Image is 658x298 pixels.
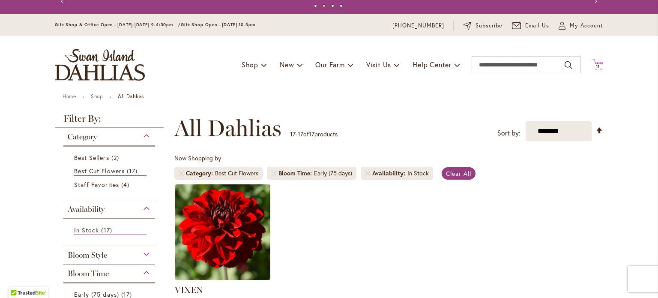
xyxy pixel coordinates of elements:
[525,21,550,30] span: Email Us
[392,21,444,30] a: [PHONE_NUMBER]
[74,181,119,189] span: Staff Favorites
[278,169,314,178] span: Bloom Time
[68,132,97,141] span: Category
[596,63,600,69] span: 11
[118,93,144,99] strong: All Dahlias
[372,169,407,178] span: Availability
[55,22,181,27] span: Gift Shop & Office Open - [DATE]-[DATE] 9-4:30pm /
[74,226,147,235] a: In Stock 17
[181,22,255,27] span: Gift Shop Open - [DATE] 10-3pm
[464,21,502,30] a: Subscribe
[340,4,343,7] button: 4 of 4
[127,166,140,175] span: 17
[121,180,132,189] span: 4
[74,180,147,189] a: Staff Favorites
[55,49,145,81] a: store logo
[242,60,258,69] span: Shop
[175,184,270,280] img: VIXEN
[74,153,147,162] a: Best Sellers
[68,250,107,260] span: Bloom Style
[55,114,164,128] strong: Filter By:
[446,169,471,178] span: Clear All
[476,21,502,30] span: Subscribe
[215,169,258,178] div: Best Cut Flowers
[309,130,314,138] span: 17
[280,60,294,69] span: New
[298,130,303,138] span: 17
[111,153,121,162] span: 2
[174,115,281,141] span: All Dahlias
[174,154,221,162] span: Now Shopping by
[366,60,391,69] span: Visit Us
[68,205,105,214] span: Availability
[592,59,603,71] button: 11
[74,166,147,176] a: Best Cut Flowers
[179,171,184,176] a: Remove Category Best Cut Flowers
[512,21,550,30] a: Email Us
[74,226,99,234] span: In Stock
[442,167,476,180] a: Clear All
[186,169,215,178] span: Category
[175,274,270,282] a: VIXEN
[91,93,103,99] a: Shop
[63,93,76,99] a: Home
[314,4,317,7] button: 1 of 4
[413,60,452,69] span: Help Center
[497,125,520,141] label: Sort by:
[74,167,125,175] span: Best Cut Flowers
[407,169,429,178] div: In Stock
[315,60,344,69] span: Our Farm
[290,130,296,138] span: 17
[74,154,109,162] span: Best Sellers
[175,285,203,295] a: VIXEN
[570,21,603,30] span: My Account
[271,171,276,176] a: Remove Bloom Time Early (75 days)
[331,4,334,7] button: 3 of 4
[68,269,109,278] span: Bloom Time
[101,226,114,235] span: 17
[314,169,352,178] div: Early (75 days)
[559,21,603,30] button: My Account
[365,171,370,176] a: Remove Availability In Stock
[6,268,30,292] iframe: Launch Accessibility Center
[290,127,338,141] p: - of products
[323,4,326,7] button: 2 of 4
